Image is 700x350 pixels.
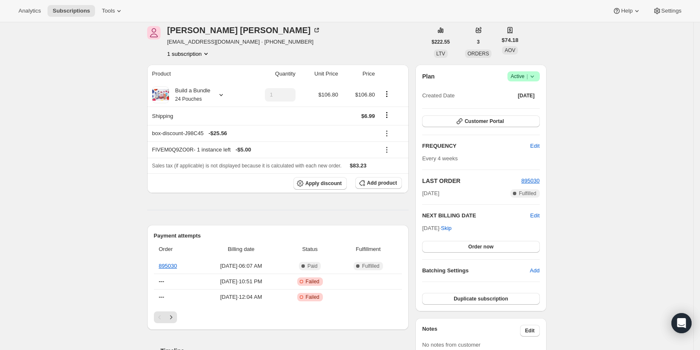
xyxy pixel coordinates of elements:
span: Fulfilled [519,190,536,197]
button: Apply discount [293,177,347,190]
button: Shipping actions [380,110,394,120]
span: Tools [102,8,115,14]
div: [PERSON_NAME] [PERSON_NAME] [167,26,321,34]
span: $74.18 [502,36,518,44]
span: Add product [367,180,397,186]
h2: LAST ORDER [422,177,521,185]
h2: Plan [422,72,435,81]
span: - $5.00 [235,146,251,154]
span: Every 4 weeks [422,155,458,162]
button: Product actions [380,89,394,99]
button: Edit [520,325,540,337]
span: Fulfilled [362,263,379,269]
span: Apply discount [305,180,342,187]
a: 895030 [159,263,177,269]
span: Active [511,72,536,81]
span: Paid [307,263,317,269]
button: 895030 [521,177,539,185]
th: Quantity [245,65,298,83]
span: [DATE] [518,92,535,99]
span: [EMAIL_ADDRESS][DOMAIN_NAME] · [PHONE_NUMBER] [167,38,321,46]
h3: Notes [422,325,520,337]
span: [DATE] · 06:07 AM [202,262,280,270]
h6: Batching Settings [422,266,530,275]
span: --- [159,278,164,285]
button: Next [165,311,177,323]
a: 895030 [521,178,539,184]
nav: Pagination [154,311,402,323]
button: $222.55 [427,36,455,48]
span: Skip [441,224,452,232]
span: 3 [477,39,480,45]
span: Add [530,266,539,275]
button: Help [608,5,646,17]
span: Duplicate subscription [454,295,508,302]
span: - $25.56 [209,129,227,138]
span: LTV [436,51,445,57]
span: [DATE] · [422,225,452,231]
span: No notes from customer [422,342,481,348]
button: Customer Portal [422,115,539,127]
button: Add [525,264,544,277]
span: Help [621,8,632,14]
button: Skip [436,222,457,235]
button: Order now [422,241,539,253]
span: Settings [661,8,682,14]
span: $83.23 [350,162,367,169]
span: Failed [306,278,320,285]
button: Add product [355,177,402,189]
span: [DATE] · 12:04 AM [202,293,280,301]
h2: NEXT BILLING DATE [422,212,530,220]
span: AOV [505,47,515,53]
small: 24 Pouches [175,96,202,102]
span: Created Date [422,91,454,100]
button: Edit [530,212,539,220]
span: Failed [306,294,320,300]
span: [DATE] · 10:51 PM [202,277,280,286]
button: Tools [97,5,128,17]
button: Duplicate subscription [422,293,539,305]
span: Order now [468,243,494,250]
button: [DATE] [513,90,540,102]
span: Subscriptions [53,8,90,14]
div: FIVEM0Q9ZO0R - 1 instance left [152,146,375,154]
div: Build a Bundle [169,86,211,103]
th: Order [154,240,200,259]
button: Analytics [13,5,46,17]
button: Product actions [167,50,210,58]
span: Customer Portal [465,118,504,125]
span: --- [159,294,164,300]
span: | [526,73,528,80]
span: $222.55 [432,39,450,45]
button: Edit [525,139,544,153]
h2: FREQUENCY [422,142,530,150]
span: Billing date [202,245,280,253]
span: [DATE] [422,189,439,198]
th: Shipping [147,107,245,125]
button: Settings [648,5,687,17]
div: Open Intercom Messenger [671,313,692,333]
div: box-discount-J98C45 [152,129,375,138]
span: $106.80 [318,91,338,98]
th: Price [341,65,378,83]
span: $106.80 [355,91,375,98]
span: Status [285,245,335,253]
span: Edit [525,327,535,334]
span: Edit [530,142,539,150]
th: Unit Price [298,65,341,83]
span: Analytics [18,8,41,14]
th: Product [147,65,245,83]
span: Fulfillment [340,245,397,253]
span: Sales tax (if applicable) is not displayed because it is calculated with each new order. [152,163,342,169]
button: Subscriptions [48,5,95,17]
span: $6.99 [361,113,375,119]
h2: Payment attempts [154,232,402,240]
button: 3 [472,36,485,48]
span: ORDERS [468,51,489,57]
span: Emily Welborn [147,26,161,39]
